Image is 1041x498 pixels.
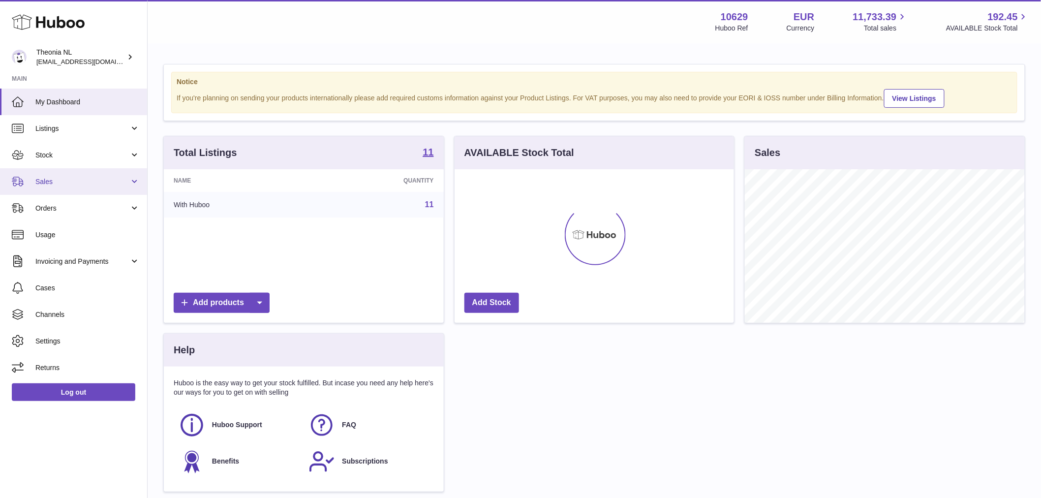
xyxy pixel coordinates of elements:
[35,204,129,213] span: Orders
[884,89,945,108] a: View Listings
[853,10,908,33] a: 11,733.39 Total sales
[864,24,908,33] span: Total sales
[35,97,140,107] span: My Dashboard
[174,378,434,397] p: Huboo is the easy way to get your stock fulfilled. But incase you need any help here's our ways f...
[174,293,270,313] a: Add products
[212,420,262,430] span: Huboo Support
[35,257,129,266] span: Invoicing and Payments
[164,192,311,218] td: With Huboo
[342,457,388,466] span: Subscriptions
[423,147,433,157] strong: 11
[35,310,140,319] span: Channels
[35,177,129,187] span: Sales
[35,151,129,160] span: Stock
[36,58,145,65] span: [EMAIL_ADDRESS][DOMAIN_NAME]
[212,457,239,466] span: Benefits
[988,10,1018,24] span: 192.45
[721,10,748,24] strong: 10629
[794,10,814,24] strong: EUR
[715,24,748,33] div: Huboo Ref
[311,169,444,192] th: Quantity
[164,169,311,192] th: Name
[12,50,27,64] img: info@wholesomegoods.eu
[308,412,429,438] a: FAQ
[36,48,125,66] div: Theonia NL
[308,448,429,475] a: Subscriptions
[12,383,135,401] a: Log out
[787,24,815,33] div: Currency
[174,146,237,159] h3: Total Listings
[179,448,299,475] a: Benefits
[35,124,129,133] span: Listings
[35,363,140,373] span: Returns
[179,412,299,438] a: Huboo Support
[425,200,434,209] a: 11
[464,293,519,313] a: Add Stock
[177,88,1012,108] div: If you're planning on sending your products internationally please add required customs informati...
[946,24,1029,33] span: AVAILABLE Stock Total
[423,147,433,159] a: 11
[35,337,140,346] span: Settings
[755,146,780,159] h3: Sales
[35,230,140,240] span: Usage
[174,343,195,357] h3: Help
[342,420,356,430] span: FAQ
[946,10,1029,33] a: 192.45 AVAILABLE Stock Total
[853,10,896,24] span: 11,733.39
[35,283,140,293] span: Cases
[464,146,574,159] h3: AVAILABLE Stock Total
[177,77,1012,87] strong: Notice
